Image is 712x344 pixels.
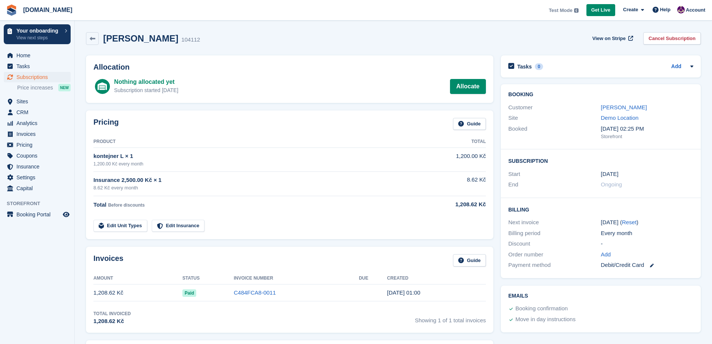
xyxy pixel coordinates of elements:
span: Ongoing [601,181,622,188]
div: NEW [58,84,71,91]
h2: Tasks [517,63,532,70]
span: Tasks [16,61,61,71]
div: Every month [601,229,693,238]
span: Analytics [16,118,61,128]
time: 2025-08-28 23:00:00 UTC [601,170,619,179]
a: menu [4,107,71,118]
a: Preview store [62,210,71,219]
a: menu [4,50,71,61]
div: Debit/Credit Card [601,261,693,270]
th: Due [359,273,387,284]
a: menu [4,161,71,172]
div: 8.62 Kč every month [93,184,401,192]
td: 1,208.62 Kč [93,284,182,301]
a: menu [4,96,71,107]
img: Anna Žambůrková [677,6,685,13]
div: kontejner L × 1 [93,152,401,161]
div: [DATE] ( ) [601,218,693,227]
span: Home [16,50,61,61]
a: menu [4,118,71,128]
th: Total [401,136,486,148]
img: icon-info-grey-7440780725fd019a000dd9b08b2336e03edf1995a4989e88bcd33f0948082b44.svg [574,8,579,13]
div: 0 [535,63,543,70]
div: Move in day instructions [515,315,576,324]
a: Guide [453,118,486,130]
span: Settings [16,172,61,183]
h2: [PERSON_NAME] [103,33,178,43]
h2: Booking [508,92,693,98]
h2: Pricing [93,118,119,130]
div: Insurance 2,500.00 Kč × 1 [93,176,401,185]
a: Add [601,250,611,259]
a: Edit Insurance [152,220,205,232]
span: Before discounts [108,203,145,208]
p: Your onboarding [16,28,61,33]
div: Total Invoiced [93,310,131,317]
td: 1,200.00 Kč [401,148,486,171]
div: Subscription started [DATE] [114,86,178,94]
div: Booking confirmation [515,304,568,313]
time: 2025-08-28 23:00:28 UTC [387,289,420,296]
a: menu [4,140,71,150]
div: Booked [508,125,601,140]
a: menu [4,183,71,194]
span: Storefront [7,200,74,207]
span: Showing 1 of 1 total invoices [415,310,486,326]
a: menu [4,129,71,139]
a: menu [4,150,71,161]
span: Insurance [16,161,61,172]
a: Demo Location [601,115,639,121]
div: 1,208.62 Kč [93,317,131,326]
div: Nothing allocated yet [114,77,178,86]
a: Your onboarding View next steps [4,24,71,44]
span: Coupons [16,150,61,161]
span: Price increases [17,84,53,91]
span: Capital [16,183,61,194]
span: Create [623,6,638,13]
a: Add [671,63,681,71]
div: Billing period [508,229,601,238]
div: 1,208.62 Kč [401,200,486,209]
a: Guide [453,254,486,267]
a: Allocate [450,79,486,94]
a: Price increases NEW [17,83,71,92]
h2: Emails [508,293,693,299]
td: 8.62 Kč [401,171,486,196]
div: End [508,180,601,189]
th: Product [93,136,401,148]
a: View on Stripe [589,32,635,45]
div: Payment method [508,261,601,270]
div: Site [508,114,601,122]
span: Account [686,6,705,14]
div: 104112 [181,36,200,44]
span: View on Stripe [592,35,626,42]
th: Status [182,273,234,284]
span: Pricing [16,140,61,150]
th: Amount [93,273,182,284]
div: 1,200.00 Kč every month [93,161,401,167]
img: stora-icon-8386f47178a22dfd0bd8f6a31ec36ba5ce8667c1dd55bd0f319d3a0aa187defe.svg [6,4,17,16]
span: Get Live [591,6,610,14]
a: C484FCA8-0011 [234,289,276,296]
p: View next steps [16,34,61,41]
span: Subscriptions [16,72,61,82]
div: Start [508,170,601,179]
div: Customer [508,103,601,112]
div: [DATE] 02:25 PM [601,125,693,133]
th: Created [387,273,486,284]
h2: Invoices [93,254,123,267]
div: Discount [508,240,601,248]
span: Help [660,6,671,13]
a: Cancel Subscription [643,32,701,45]
span: CRM [16,107,61,118]
a: menu [4,172,71,183]
a: [DOMAIN_NAME] [20,4,75,16]
a: menu [4,72,71,82]
a: menu [4,209,71,220]
div: Storefront [601,133,693,140]
a: Reset [622,219,637,225]
a: Get Live [586,4,615,16]
div: - [601,240,693,248]
span: Test Mode [549,7,572,14]
span: Sites [16,96,61,107]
